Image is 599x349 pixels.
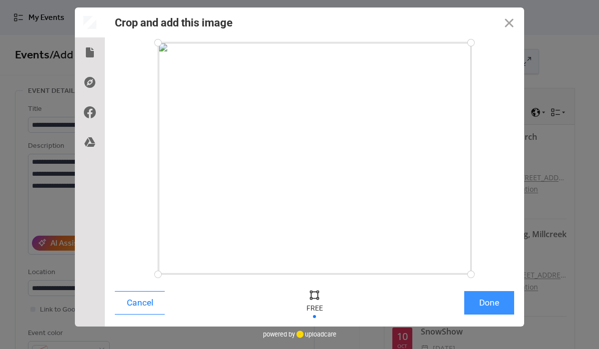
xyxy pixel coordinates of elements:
[464,291,514,315] button: Done
[115,16,233,29] div: Crop and add this image
[115,291,165,315] button: Cancel
[75,127,105,157] div: Google Drive
[263,327,336,342] div: powered by
[75,7,105,37] div: Preview
[75,37,105,67] div: Local Files
[295,331,336,338] a: uploadcare
[75,97,105,127] div: Facebook
[75,67,105,97] div: Direct Link
[494,7,524,37] button: Close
